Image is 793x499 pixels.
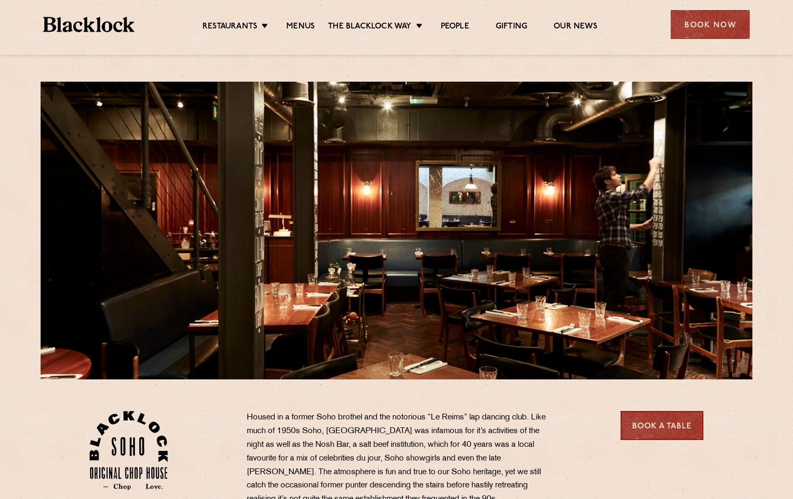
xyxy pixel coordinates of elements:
a: Our News [554,22,597,33]
a: Gifting [496,22,527,33]
a: Restaurants [202,22,257,33]
a: Menus [286,22,315,33]
div: Book Now [671,10,750,39]
a: People [441,22,469,33]
img: Soho-stamp-default.svg [90,411,168,490]
img: BL_Textured_Logo-footer-cropped.svg [43,17,134,32]
a: The Blacklock Way [328,22,411,33]
a: Book a Table [621,411,703,440]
